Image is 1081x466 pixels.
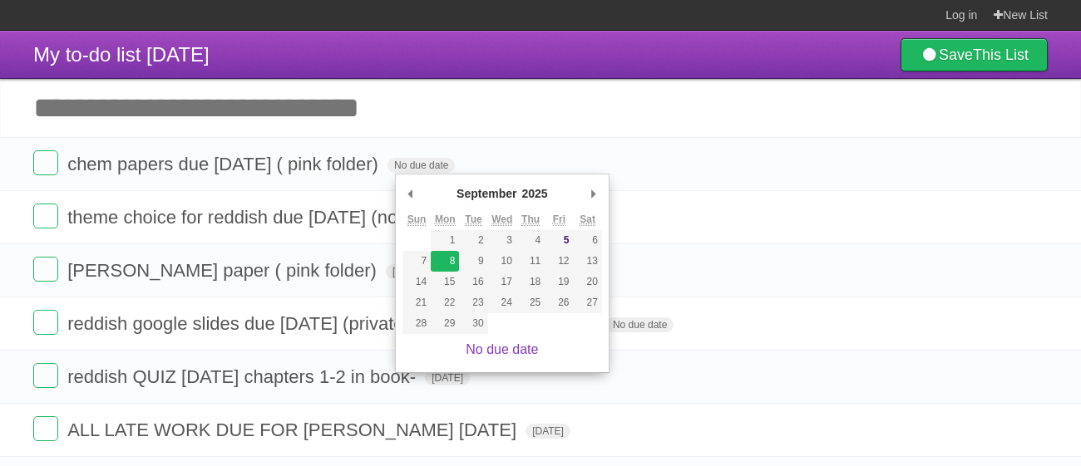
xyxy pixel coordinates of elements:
span: [DATE] [425,370,470,385]
button: 16 [459,272,487,292]
div: 2025 [519,181,550,206]
span: [PERSON_NAME] paper ( pink folder) [67,260,381,281]
button: 24 [488,292,516,313]
button: 6 [574,230,602,251]
button: 8 [431,251,459,272]
span: reddish QUIZ [DATE] chapters 1-2 in book- [67,366,420,387]
abbr: Thursday [521,213,540,226]
label: Done [33,416,58,441]
button: 1 [431,230,459,251]
span: ALL LATE WORK DUE FOR [PERSON_NAME] [DATE] [67,419,521,440]
span: No due date [606,317,674,332]
span: chem papers due [DATE] ( pink folder) [67,154,383,174]
abbr: Monday [435,213,456,226]
label: Done [33,204,58,228]
button: Previous Month [402,181,419,206]
button: 21 [402,292,431,313]
span: reddish google slides due [DATE] (private comment i was absent) [67,313,601,334]
abbr: Saturday [580,213,595,226]
button: 2 [459,230,487,251]
span: theme choice for reddish due [DATE] (notebook) [67,207,462,228]
button: 18 [516,272,545,292]
button: 15 [431,272,459,292]
a: No due date [466,342,538,356]
button: 22 [431,292,459,313]
label: Done [33,257,58,282]
label: Done [33,363,58,388]
button: 14 [402,272,431,292]
span: [DATE] [386,264,431,279]
button: 13 [574,251,602,272]
button: 20 [574,272,602,292]
abbr: Wednesday [491,213,512,226]
label: Done [33,310,58,335]
button: 23 [459,292,487,313]
button: 11 [516,251,545,272]
button: 30 [459,313,487,334]
button: 25 [516,292,545,313]
button: 5 [545,230,573,251]
button: 28 [402,313,431,334]
button: 3 [488,230,516,251]
a: SaveThis List [901,38,1048,71]
span: My to-do list [DATE] [33,43,210,66]
div: September [454,181,519,206]
b: This List [973,47,1029,63]
button: 19 [545,272,573,292]
abbr: Tuesday [465,213,481,226]
button: 12 [545,251,573,272]
button: 27 [574,292,602,313]
button: 10 [488,251,516,272]
span: No due date [387,158,455,173]
abbr: Friday [553,213,565,226]
button: 7 [402,251,431,272]
abbr: Sunday [407,213,427,226]
span: [DATE] [526,424,570,439]
button: 29 [431,313,459,334]
label: Done [33,150,58,175]
button: 4 [516,230,545,251]
button: 9 [459,251,487,272]
button: 17 [488,272,516,292]
button: 26 [545,292,573,313]
button: Next Month [585,181,602,206]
